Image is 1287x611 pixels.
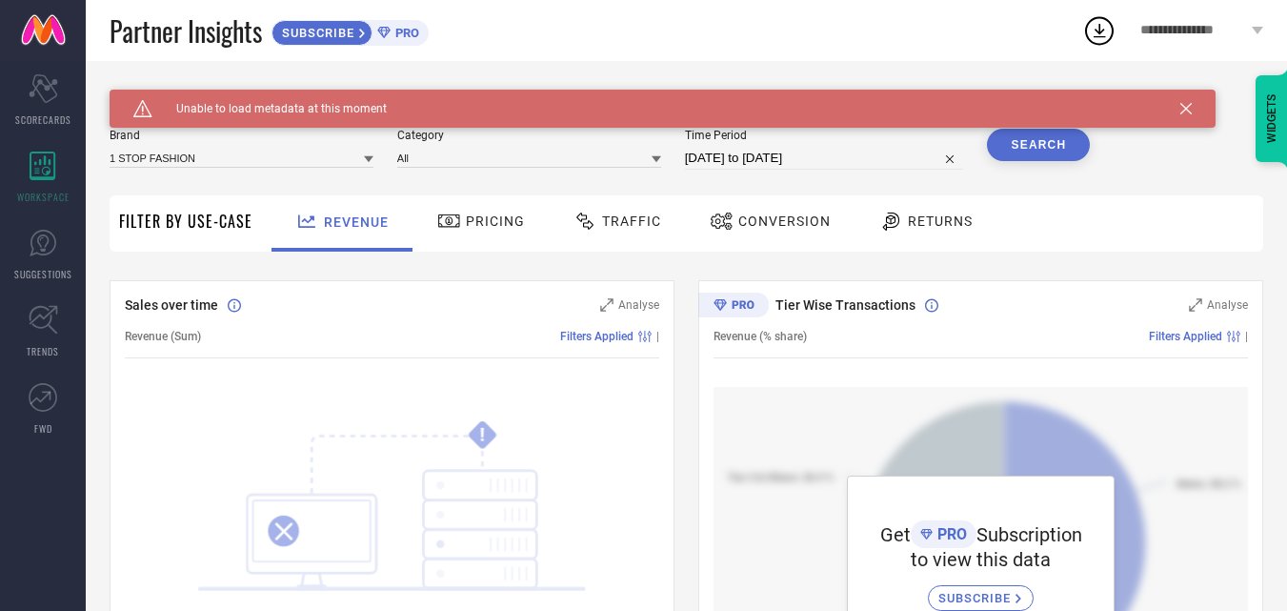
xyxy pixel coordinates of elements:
[27,344,59,358] span: TRENDS
[976,523,1082,546] span: Subscription
[391,26,419,40] span: PRO
[466,214,525,229] span: Pricing
[110,90,242,105] span: SYSTEM WORKSPACE
[17,190,70,204] span: WORKSPACE
[911,548,1051,571] span: to view this data
[1149,330,1222,343] span: Filters Applied
[1245,330,1248,343] span: |
[1189,298,1202,312] svg: Zoom
[938,591,1016,605] span: SUBSCRIBE
[714,330,807,343] span: Revenue (% share)
[324,214,389,230] span: Revenue
[618,298,659,312] span: Analyse
[110,129,373,142] span: Brand
[928,571,1034,611] a: SUBSCRIBE
[397,129,661,142] span: Category
[600,298,613,312] svg: Zoom
[152,102,387,115] span: Unable to load metadata at this moment
[1082,13,1116,48] div: Open download list
[1207,298,1248,312] span: Analyse
[908,214,973,229] span: Returns
[880,523,911,546] span: Get
[738,214,831,229] span: Conversion
[602,214,661,229] span: Traffic
[987,129,1090,161] button: Search
[560,330,633,343] span: Filters Applied
[119,210,252,233] span: Filter By Use-Case
[933,525,967,543] span: PRO
[685,129,964,142] span: Time Period
[698,293,769,321] div: Premium
[685,147,964,170] input: Select time period
[272,26,359,40] span: SUBSCRIBE
[125,330,201,343] span: Revenue (Sum)
[775,297,915,313] span: Tier Wise Transactions
[656,330,659,343] span: |
[271,15,429,46] a: SUBSCRIBEPRO
[480,424,485,446] tspan: !
[14,267,72,281] span: SUGGESTIONS
[34,421,52,436] span: FWD
[125,297,218,313] span: Sales over time
[15,112,71,127] span: SCORECARDS
[110,11,262,51] span: Partner Insights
